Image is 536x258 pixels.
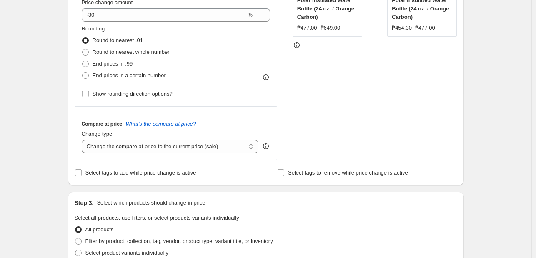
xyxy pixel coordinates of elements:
input: -20 [82,8,246,22]
span: Round to nearest whole number [93,49,170,55]
h2: Step 3. [75,199,94,207]
span: Round to nearest .01 [93,37,143,43]
div: ₱454.30 [392,24,412,32]
span: Select all products, use filters, or select products variants individually [75,215,239,221]
span: Rounding [82,25,105,32]
span: Filter by product, collection, tag, vendor, product type, variant title, or inventory [85,238,273,244]
strike: ₱477.00 [415,24,435,32]
div: help [262,142,270,150]
span: % [248,12,253,18]
span: Select tags to remove while price change is active [288,169,408,176]
p: Select which products should change in price [97,199,205,207]
button: What's the compare at price? [126,121,196,127]
span: Select tags to add while price change is active [85,169,196,176]
span: End prices in a certain number [93,72,166,78]
h3: Compare at price [82,121,123,127]
span: Select product variants individually [85,250,168,256]
strike: ₱649.00 [321,24,341,32]
span: All products [85,226,114,233]
div: ₱477.00 [297,24,317,32]
span: End prices in .99 [93,61,133,67]
span: Show rounding direction options? [93,91,173,97]
span: Change type [82,131,113,137]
